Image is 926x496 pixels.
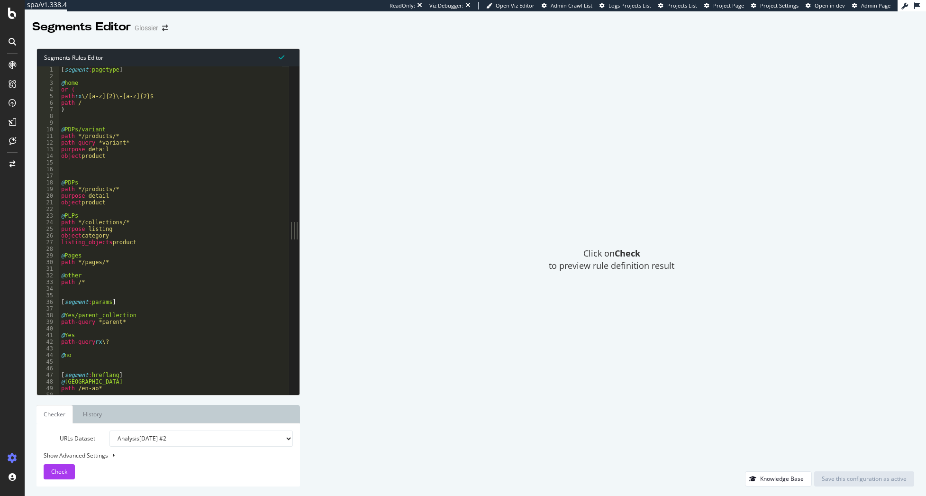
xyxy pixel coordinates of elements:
div: 48 [37,378,59,385]
div: 23 [37,212,59,219]
div: 21 [37,199,59,206]
div: 40 [37,325,59,332]
div: 33 [37,279,59,285]
div: 16 [37,166,59,173]
span: Open in dev [815,2,845,9]
a: Project Page [704,2,744,9]
div: 35 [37,292,59,299]
div: 32 [37,272,59,279]
div: 36 [37,299,59,305]
label: URLs Dataset [36,431,102,447]
span: Syntax is valid [279,53,284,62]
a: Project Settings [751,2,799,9]
div: 4 [37,86,59,93]
div: 50 [37,392,59,398]
div: 44 [37,352,59,358]
div: Save this configuration as active [822,475,907,483]
div: 8 [37,113,59,119]
div: 42 [37,339,59,345]
div: 14 [37,153,59,159]
div: 7 [37,106,59,113]
div: Glossier [135,23,158,33]
div: Knowledge Base [760,475,804,483]
div: 9 [37,119,59,126]
div: 5 [37,93,59,100]
div: Segments Rules Editor [37,49,300,66]
div: 41 [37,332,59,339]
div: 12 [37,139,59,146]
div: ReadOnly: [390,2,415,9]
div: 17 [37,173,59,179]
a: Open in dev [806,2,845,9]
div: 15 [37,159,59,166]
div: 31 [37,266,59,272]
button: Knowledge Base [745,471,812,487]
div: 37 [37,305,59,312]
div: 10 [37,126,59,133]
div: 28 [37,246,59,252]
div: 38 [37,312,59,319]
div: 24 [37,219,59,226]
div: 2 [37,73,59,80]
div: 49 [37,385,59,392]
span: Project Settings [760,2,799,9]
span: Admin Page [861,2,890,9]
div: 46 [37,365,59,372]
span: Open Viz Editor [496,2,535,9]
a: Admin Page [852,2,890,9]
div: 25 [37,226,59,232]
div: 13 [37,146,59,153]
span: Logs Projects List [608,2,651,9]
span: Admin Crawl List [551,2,592,9]
div: 45 [37,358,59,365]
span: Project Page [713,2,744,9]
a: Open Viz Editor [486,2,535,9]
div: 3 [37,80,59,86]
div: 11 [37,133,59,139]
button: Save this configuration as active [814,471,914,487]
div: 18 [37,179,59,186]
span: Projects List [667,2,697,9]
div: Show Advanced Settings [36,451,286,459]
a: History [75,405,109,423]
button: Check [44,464,75,479]
div: 27 [37,239,59,246]
div: 22 [37,206,59,212]
a: Checker [36,405,73,423]
div: 30 [37,259,59,266]
div: 20 [37,193,59,199]
div: 26 [37,232,59,239]
div: 34 [37,285,59,292]
div: 19 [37,186,59,193]
div: arrow-right-arrow-left [162,25,168,31]
div: 39 [37,319,59,325]
a: Admin Crawl List [542,2,592,9]
div: 6 [37,100,59,106]
a: Logs Projects List [599,2,651,9]
div: 1 [37,66,59,73]
a: Projects List [658,2,697,9]
span: Click on to preview rule definition result [549,248,674,272]
div: Segments Editor [32,19,131,35]
div: 47 [37,372,59,378]
div: 29 [37,252,59,259]
span: Check [51,468,67,476]
div: 43 [37,345,59,352]
div: Viz Debugger: [429,2,463,9]
strong: Check [615,248,640,259]
a: Knowledge Base [745,475,812,483]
